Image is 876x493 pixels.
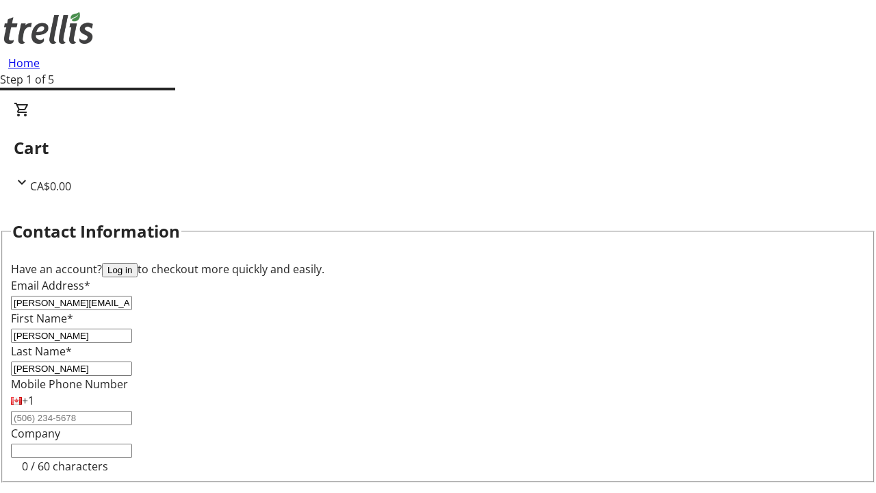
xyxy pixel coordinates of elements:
[14,101,862,194] div: CartCA$0.00
[11,426,60,441] label: Company
[12,219,180,244] h2: Contact Information
[102,263,138,277] button: Log in
[11,344,72,359] label: Last Name*
[11,377,128,392] label: Mobile Phone Number
[22,459,108,474] tr-character-limit: 0 / 60 characters
[11,311,73,326] label: First Name*
[11,261,865,277] div: Have an account? to checkout more quickly and easily.
[30,179,71,194] span: CA$0.00
[11,411,132,425] input: (506) 234-5678
[11,278,90,293] label: Email Address*
[14,136,862,160] h2: Cart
